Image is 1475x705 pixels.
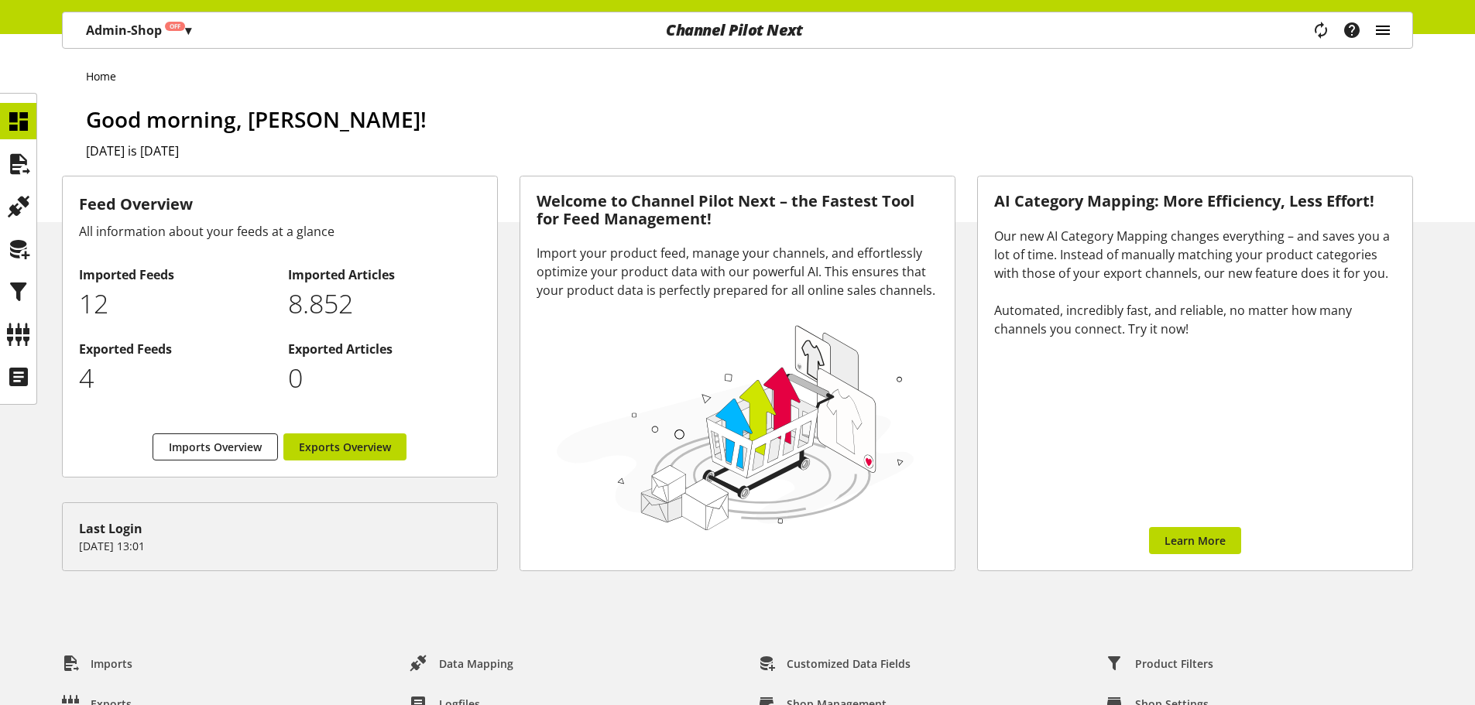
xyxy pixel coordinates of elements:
h3: Feed Overview [79,193,481,216]
p: 8852 [288,284,481,323]
span: Customized Data Fields [787,655,911,672]
a: Data Mapping [398,649,526,677]
div: All information about your feeds at a glance [79,222,481,241]
a: Imports [50,649,145,677]
h2: [DATE] is [DATE] [86,142,1413,160]
div: Last Login [79,519,481,538]
a: Learn More [1149,527,1241,554]
span: Data Mapping [439,655,513,672]
p: Admin-Shop [86,21,191,39]
h3: Welcome to Channel Pilot Next – the Fastest Tool for Feed Management! [537,193,938,228]
p: [DATE] 13:01 [79,538,481,554]
a: Customized Data Fields [746,649,923,677]
span: Good morning, [PERSON_NAME]! [86,104,427,134]
div: Our new AI Category Mapping changes everything – and saves you a lot of time. Instead of manually... [994,227,1396,338]
p: 4 [79,358,272,398]
a: Imports Overview [153,433,278,460]
span: Imports [91,655,132,672]
p: 12 [79,284,272,323]
h2: Exported Feeds [79,340,272,358]
h2: Imported Articles [288,265,481,284]
span: Off [170,22,180,31]
a: Product Filters [1094,649,1226,677]
a: Exports Overview [283,433,406,460]
span: Learn More [1165,532,1226,549]
img: 78e1b9dcff1e8392d83655fcfc870417.svg [552,319,919,535]
p: 0 [288,358,481,398]
span: Imports Overview [169,439,262,455]
h2: Exported Articles [288,340,481,358]
div: Import your product feed, manage your channels, and effortlessly optimize your product data with ... [537,244,938,299]
h2: Imported Feeds [79,265,272,284]
span: ▾ [185,22,191,39]
h3: AI Category Mapping: More Efficiency, Less Effort! [994,193,1396,210]
span: Exports Overview [299,439,391,455]
nav: main navigation [62,12,1413,49]
span: Product Filters [1135,655,1213,672]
